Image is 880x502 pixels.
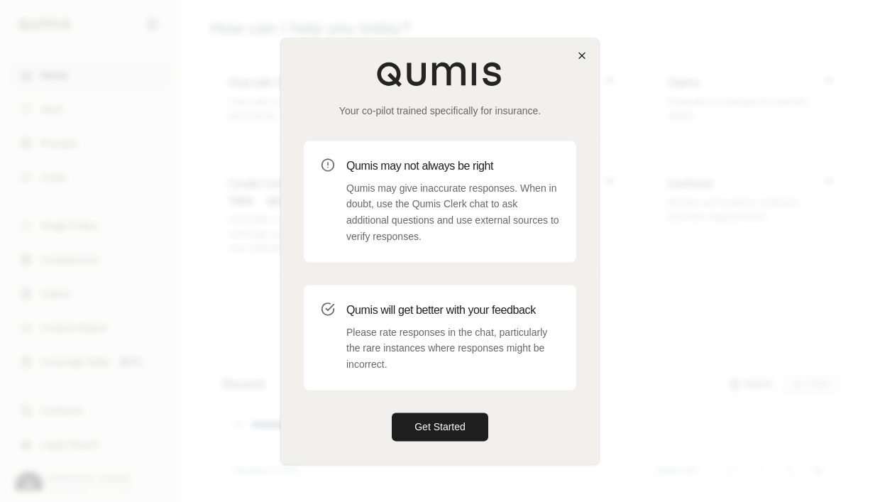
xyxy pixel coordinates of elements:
[392,413,488,441] button: Get Started
[304,104,576,118] p: Your co-pilot trained specifically for insurance.
[346,324,559,373] p: Please rate responses in the chat, particularly the rare instances where responses might be incor...
[346,180,559,245] p: Qumis may give inaccurate responses. When in doubt, use the Qumis Clerk chat to ask additional qu...
[346,158,559,175] h3: Qumis may not always be right
[376,61,504,87] img: Qumis Logo
[346,302,559,319] h3: Qumis will get better with your feedback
